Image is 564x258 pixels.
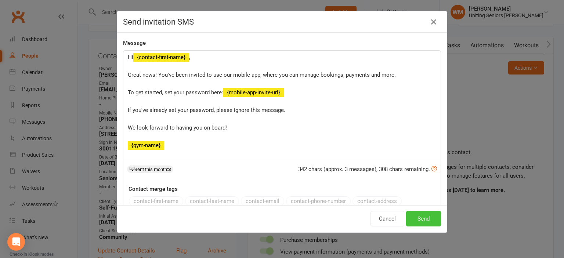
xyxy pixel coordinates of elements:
span: If you've already set your password, please ignore this message. [128,107,285,113]
div: Open Intercom Messenger [7,233,25,251]
button: Close [428,16,440,28]
div: 342 chars (approx. 3 messages), 308 chars remaining. [298,165,437,174]
span: Great news! You've been invited to use our mobile app, where you can manage bookings, payments an... [128,72,396,78]
button: Send [406,211,441,226]
span: We look forward to having you on board! [128,124,227,131]
strong: 3 [168,167,171,172]
span: Hi [128,54,133,61]
h4: Send invitation SMS [123,17,441,26]
label: Contact merge tags [129,185,178,193]
label: Message [123,39,146,47]
div: Sent this month: [127,166,173,173]
button: Cancel [370,211,404,226]
span: To get started, set your password here: [128,89,223,96]
span: , [189,54,190,61]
